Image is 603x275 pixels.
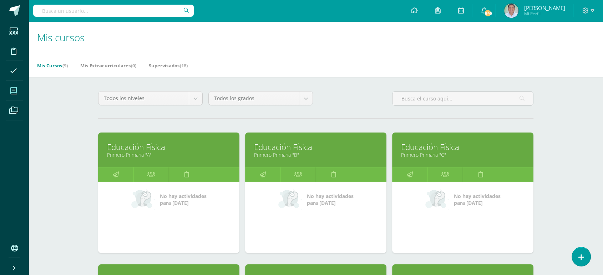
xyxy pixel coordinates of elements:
[62,62,68,69] span: (9)
[149,60,188,71] a: Supervisados(18)
[524,11,565,17] span: Mi Perfil
[454,193,501,206] span: No hay actividades para [DATE]
[254,151,377,158] a: Primero Primaria "B"
[180,62,188,69] span: (18)
[80,60,136,71] a: Mis Extracurriculares(0)
[209,92,313,105] a: Todos los grados
[107,151,230,158] a: Primero Primaria "A"
[107,141,230,152] a: Educación Física
[401,141,525,152] a: Educación Física
[254,141,377,152] a: Educación Física
[104,92,183,105] span: Todos los niveles
[425,189,449,210] img: no_activities_small.png
[214,92,294,105] span: Todos los grados
[131,62,136,69] span: (0)
[37,31,85,44] span: Mis cursos
[392,92,533,105] input: Busca el curso aquí...
[160,193,207,206] span: No hay actividades para [DATE]
[131,189,155,210] img: no_activities_small.png
[278,189,302,210] img: no_activities_small.png
[484,9,492,17] span: 845
[98,92,202,105] a: Todos los niveles
[307,193,354,206] span: No hay actividades para [DATE]
[37,60,68,71] a: Mis Cursos(9)
[504,4,518,18] img: e0a79cb39523d0d5c7600c44975e145b.png
[524,4,565,11] span: [PERSON_NAME]
[33,5,194,17] input: Busca un usuario...
[401,151,525,158] a: Primero Primaria "C"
